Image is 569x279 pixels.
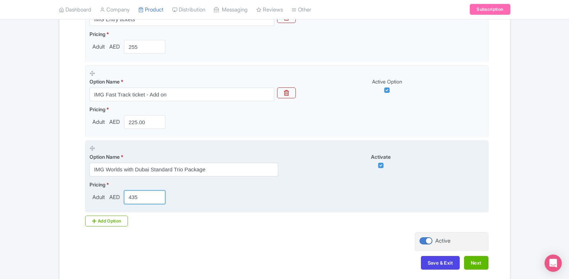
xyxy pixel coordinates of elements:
[90,154,120,160] span: Option Name
[90,31,105,37] span: Pricing
[470,4,510,15] a: Subscription
[90,163,278,176] input: Option Name
[108,43,121,51] span: AED
[545,255,562,272] div: Open Intercom Messenger
[124,40,166,54] input: 0.00
[124,190,166,204] input: 0.0
[372,78,402,85] span: Active Option
[85,216,128,226] div: Add Option
[421,256,460,270] button: Save & Exit
[371,154,391,160] span: Activate
[90,43,108,51] span: Adult
[90,78,120,85] span: Option Name
[124,115,166,129] input: 0.00
[90,87,274,101] input: Option Name
[90,181,105,188] span: Pricing
[90,118,108,126] span: Adult
[464,256,488,270] button: Next
[108,193,121,202] span: AED
[90,193,108,202] span: Adult
[108,118,121,126] span: AED
[435,237,450,245] div: Active
[90,106,105,112] span: Pricing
